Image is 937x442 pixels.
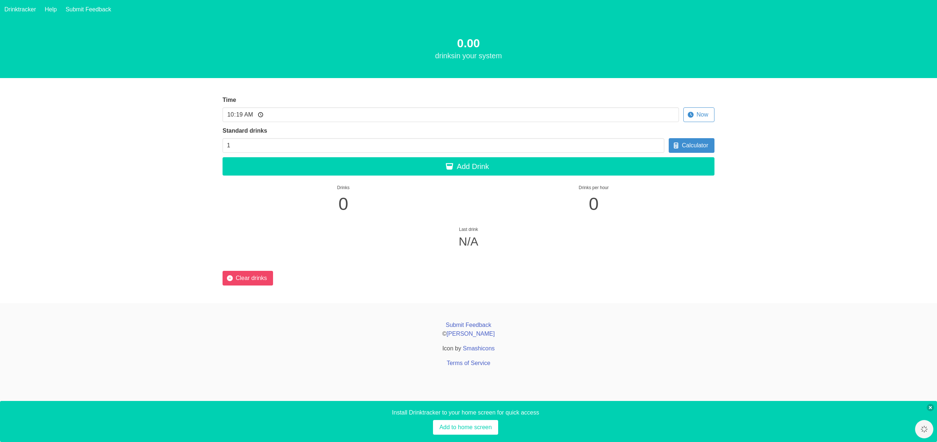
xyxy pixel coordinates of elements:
[223,329,714,338] p: ©
[223,226,714,233] div: Last drink
[473,184,714,191] div: Drinks per hour
[223,157,714,176] button: Add Drink
[446,322,492,328] a: Submit Feedback
[223,271,273,286] button: Clear drinks
[223,96,714,104] label: Time
[682,141,708,150] span: Calculator
[223,191,464,217] div: 0
[223,37,714,50] h1: 0.00
[669,138,714,153] button: Calculator
[463,345,494,351] a: Smashicons
[223,344,714,353] p: Icon by
[457,161,489,172] span: Add Drink
[683,107,714,122] button: Now
[447,360,490,366] a: Terms of Service
[9,408,922,417] p: Install Drinktracker to your home screen for quick access
[433,420,498,435] button: Add to home screen
[223,184,464,191] div: Drinks
[697,110,708,119] span: Now
[236,274,267,283] span: Clear drinks
[223,51,714,60] h2: drink s in your system
[473,191,714,217] div: 0
[223,126,714,135] label: Standard drinks
[223,233,714,250] div: N/A
[447,331,495,337] a: [PERSON_NAME]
